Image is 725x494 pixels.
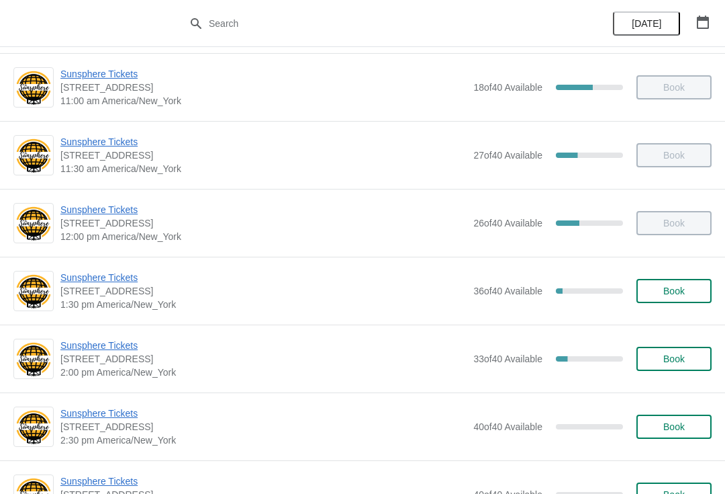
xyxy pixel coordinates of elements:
span: Sunsphere Tickets [60,339,467,352]
input: Search [208,11,544,36]
span: 26 of 40 Available [473,218,542,229]
span: Book [663,421,685,432]
span: 12:00 pm America/New_York [60,230,467,243]
span: [STREET_ADDRESS] [60,284,467,298]
span: [STREET_ADDRESS] [60,216,467,230]
span: [STREET_ADDRESS] [60,81,467,94]
span: 2:30 pm America/New_York [60,434,467,447]
span: 2:00 pm America/New_York [60,366,467,379]
img: Sunsphere Tickets | 810 Clinch Avenue, Knoxville, TN, USA | 11:00 am America/New_York [14,69,53,106]
span: Sunsphere Tickets [60,203,467,216]
span: 33 of 40 Available [473,354,542,364]
span: [STREET_ADDRESS] [60,149,467,162]
span: Sunsphere Tickets [60,407,467,420]
span: Sunsphere Tickets [60,135,467,149]
span: Sunsphere Tickets [60,67,467,81]
button: Book [636,279,712,303]
span: [STREET_ADDRESS] [60,352,467,366]
span: 36 of 40 Available [473,286,542,296]
span: Book [663,354,685,364]
img: Sunsphere Tickets | 810 Clinch Avenue, Knoxville, TN, USA | 12:00 pm America/New_York [14,205,53,242]
span: Sunsphere Tickets [60,475,467,488]
img: Sunsphere Tickets | 810 Clinch Avenue, Knoxville, TN, USA | 2:30 pm America/New_York [14,409,53,446]
span: [DATE] [632,18,661,29]
span: [STREET_ADDRESS] [60,420,467,434]
button: Book [636,415,712,439]
span: Book [663,286,685,296]
button: Book [636,347,712,371]
span: Sunsphere Tickets [60,271,467,284]
span: 27 of 40 Available [473,150,542,161]
span: 18 of 40 Available [473,82,542,93]
img: Sunsphere Tickets | 810 Clinch Avenue, Knoxville, TN, USA | 11:30 am America/New_York [14,137,53,174]
span: 11:00 am America/New_York [60,94,467,108]
span: 40 of 40 Available [473,421,542,432]
span: 11:30 am America/New_York [60,162,467,175]
img: Sunsphere Tickets | 810 Clinch Avenue, Knoxville, TN, USA | 1:30 pm America/New_York [14,273,53,310]
button: [DATE] [613,11,680,36]
img: Sunsphere Tickets | 810 Clinch Avenue, Knoxville, TN, USA | 2:00 pm America/New_York [14,341,53,378]
span: 1:30 pm America/New_York [60,298,467,311]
